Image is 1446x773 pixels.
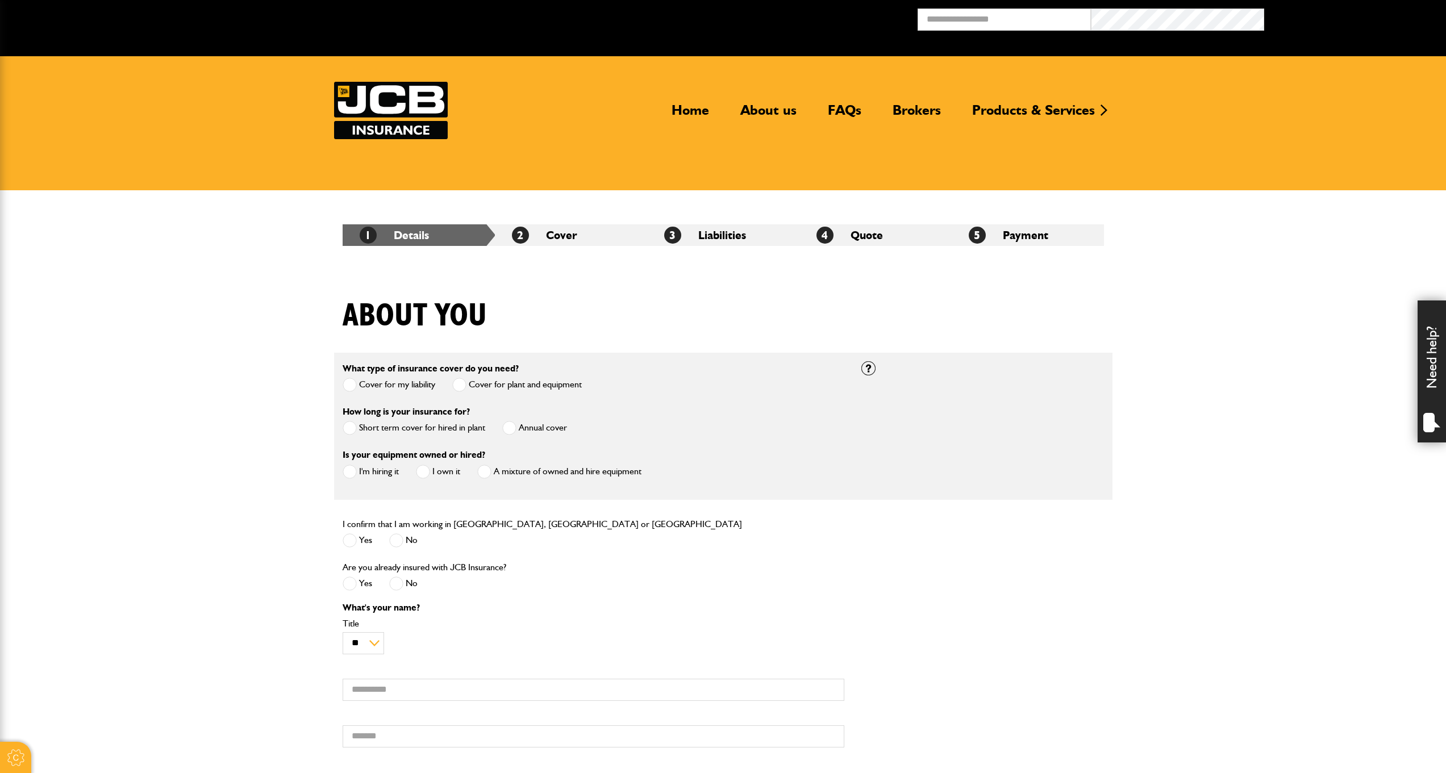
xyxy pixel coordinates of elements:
a: Brokers [884,102,949,128]
label: How long is your insurance for? [343,407,470,416]
label: I own it [416,465,460,479]
label: Is your equipment owned or hired? [343,450,485,459]
label: I'm hiring it [343,465,399,479]
label: Short term cover for hired in plant [343,421,485,435]
label: Yes [343,533,372,548]
label: Annual cover [502,421,567,435]
button: Broker Login [1264,9,1437,26]
label: What type of insurance cover do you need? [343,364,519,373]
span: 3 [664,227,681,244]
a: FAQs [819,102,870,128]
li: Payment [952,224,1104,246]
li: Liabilities [647,224,799,246]
li: Details [343,224,495,246]
span: 1 [360,227,377,244]
a: About us [732,102,805,128]
label: No [389,533,418,548]
a: JCB Insurance Services [334,82,448,139]
label: Cover for plant and equipment [452,378,582,392]
label: A mixture of owned and hire equipment [477,465,641,479]
label: No [389,576,418,591]
label: Title [343,619,844,628]
div: Need help? [1418,300,1446,442]
label: I confirm that I am working in [GEOGRAPHIC_DATA], [GEOGRAPHIC_DATA] or [GEOGRAPHIC_DATA] [343,520,742,529]
a: Products & Services [964,102,1103,128]
span: 4 [816,227,834,244]
a: Home [663,102,718,128]
img: JCB Insurance Services logo [334,82,448,139]
li: Quote [799,224,952,246]
label: Yes [343,576,372,591]
p: What's your name? [343,603,844,612]
span: 2 [512,227,529,244]
h1: About you [343,297,487,335]
span: 5 [969,227,986,244]
label: Cover for my liability [343,378,435,392]
li: Cover [495,224,647,246]
label: Are you already insured with JCB Insurance? [343,563,506,572]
